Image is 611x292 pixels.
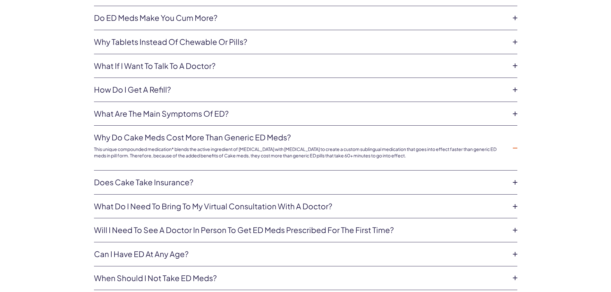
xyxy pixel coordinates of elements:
[94,201,507,212] a: What do i need to bring to my virtual consultation with a doctor?
[94,37,507,47] a: Why tablets instead of chewable or pills?
[94,108,507,119] a: What are the main symptoms of ED?
[94,146,507,159] p: This unique compounded medication* blends the active ingredient of [MEDICAL_DATA] with [MEDICAL_D...
[94,132,507,143] a: Why do Cake Meds cost more than generic ED Meds?
[94,84,507,95] a: How do i get a refill?
[94,61,507,71] a: What if I want to talk to a doctor?
[94,177,507,188] a: Does Cake take insurance?
[94,13,507,23] a: Do ED meds make you cum more?
[94,273,507,284] a: When should i not take ED meds?
[94,249,507,260] a: Can I have ED at any age?
[94,225,507,236] a: Will i need to see a doctor in person to get ED meds prescribed for the first time?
